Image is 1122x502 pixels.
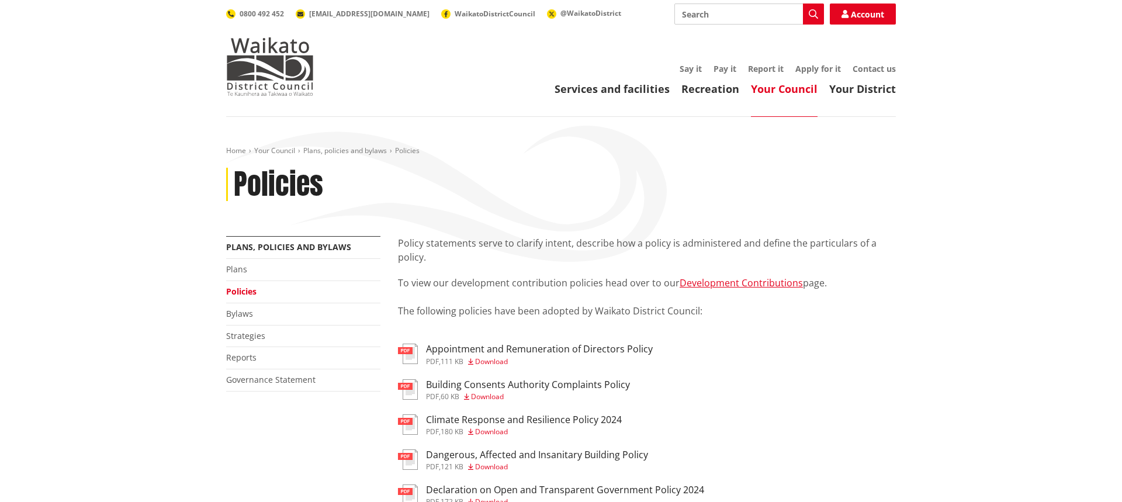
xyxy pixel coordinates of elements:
a: Account [830,4,896,25]
span: Download [475,462,508,472]
a: Reports [226,352,257,363]
span: pdf [426,427,439,437]
a: @WaikatoDistrict [547,8,621,18]
a: Dangerous, Affected and Insanitary Building Policy pdf,121 KB Download [398,449,648,470]
input: Search input [674,4,824,25]
div: , [426,393,630,400]
a: Bylaws [226,308,253,319]
a: WaikatoDistrictCouncil [441,9,535,19]
a: Building Consents Authority Complaints Policy pdf,60 KB Download [398,379,630,400]
a: [EMAIL_ADDRESS][DOMAIN_NAME] [296,9,430,19]
a: Plans, policies and bylaws [226,241,351,252]
h3: Building Consents Authority Complaints Policy [426,379,630,390]
p: To view our development contribution policies head over to our page. The following policies have ... [398,276,896,332]
a: Services and facilities [555,82,670,96]
span: 111 KB [441,356,463,366]
a: Contact us [853,63,896,74]
div: , [426,428,622,435]
a: Governance Statement [226,374,316,385]
a: 0800 492 452 [226,9,284,19]
img: Waikato District Council - Te Kaunihera aa Takiwaa o Waikato [226,37,314,96]
a: Report it [748,63,784,74]
h3: Declaration on Open and Transparent Government Policy 2024 [426,484,704,496]
a: Your District [829,82,896,96]
h3: Dangerous, Affected and Insanitary Building Policy [426,449,648,461]
a: Development Contributions [680,276,803,289]
a: Apply for it [795,63,841,74]
div: , [426,358,653,365]
span: pdf [426,392,439,401]
span: Download [471,392,504,401]
img: document-pdf.svg [398,344,418,364]
span: @WaikatoDistrict [560,8,621,18]
a: Appointment and Remuneration of Directors Policy pdf,111 KB Download [398,344,653,365]
img: document-pdf.svg [398,379,418,400]
span: Download [475,427,508,437]
a: Strategies [226,330,265,341]
a: Your Council [751,82,818,96]
span: pdf [426,356,439,366]
a: Climate Response and Resilience Policy 2024 pdf,180 KB Download [398,414,622,435]
div: , [426,463,648,470]
h3: Appointment and Remuneration of Directors Policy [426,344,653,355]
span: 180 KB [441,427,463,437]
a: Home [226,146,246,155]
span: Download [475,356,508,366]
a: Policies [226,286,257,297]
a: Recreation [681,82,739,96]
span: Policies [395,146,420,155]
a: Say it [680,63,702,74]
h1: Policies [234,168,323,202]
a: Plans [226,264,247,275]
span: WaikatoDistrictCouncil [455,9,535,19]
span: 60 KB [441,392,459,401]
a: Your Council [254,146,295,155]
span: pdf [426,462,439,472]
img: document-pdf.svg [398,414,418,435]
span: 0800 492 452 [240,9,284,19]
a: Plans, policies and bylaws [303,146,387,155]
p: Policy statements serve to clarify intent, describe how a policy is administered and define the p... [398,236,896,264]
h3: Climate Response and Resilience Policy 2024 [426,414,622,425]
span: [EMAIL_ADDRESS][DOMAIN_NAME] [309,9,430,19]
nav: breadcrumb [226,146,896,156]
a: Pay it [714,63,736,74]
img: document-pdf.svg [398,449,418,470]
span: 121 KB [441,462,463,472]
